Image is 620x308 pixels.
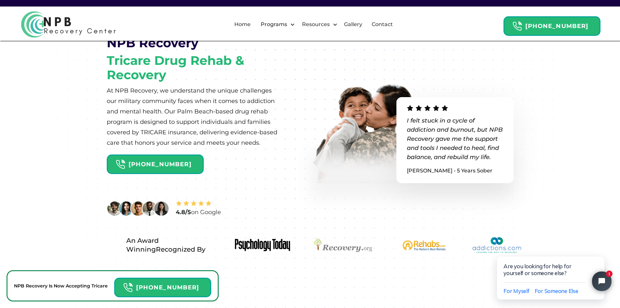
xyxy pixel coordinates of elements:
[368,14,397,35] a: Contact
[483,236,620,308] iframe: Tidio Chat
[123,283,133,293] img: Header Calendar Icons
[14,282,108,290] p: NPB Recovery Is Now Accepting Tricare
[407,166,503,175] p: [PERSON_NAME] - 5 Years Sober
[136,284,199,291] strong: [PHONE_NUMBER]
[107,151,204,174] a: Header Calendar Icons[PHONE_NUMBER]
[154,201,169,216] img: A woman in a business suit posing for a picture.
[503,13,600,36] a: Header Calendar Icons[PHONE_NUMBER]
[255,14,296,35] div: Programs
[176,209,191,216] strong: 4.8/5
[176,208,221,217] div: on Google
[116,159,125,169] img: Header Calendar Icons
[296,14,339,35] div: Resources
[107,85,282,148] p: At NPB Recovery, we understand the unique challenges our military community faces when it comes t...
[118,201,134,216] img: A woman in a blue shirt is smiling.
[300,21,331,28] div: Resources
[107,53,282,82] h1: Tricare Drug Rehab & Recovery
[107,36,199,50] h1: NPB Recovery
[130,201,146,216] img: A man with a beard and a mustache.
[230,14,255,35] a: Home
[176,200,212,207] img: Stars review icon
[259,21,289,28] div: Programs
[512,21,522,31] img: Header Calendar Icons
[114,274,211,297] a: Header Calendar Icons[PHONE_NUMBER]
[407,116,503,162] p: I felt stuck in a cycle of addiction and burnout, but NPB Recovery gave me the support and tools ...
[129,161,192,168] strong: [PHONE_NUMBER]
[525,22,588,30] strong: [PHONE_NUMBER]
[142,201,158,216] img: A man with a beard wearing a white shirt and black tie.
[340,14,366,35] a: Gallery
[126,236,222,254] div: An Award Winning Recognized By
[107,201,122,216] img: A man with a beard smiling at the camera.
